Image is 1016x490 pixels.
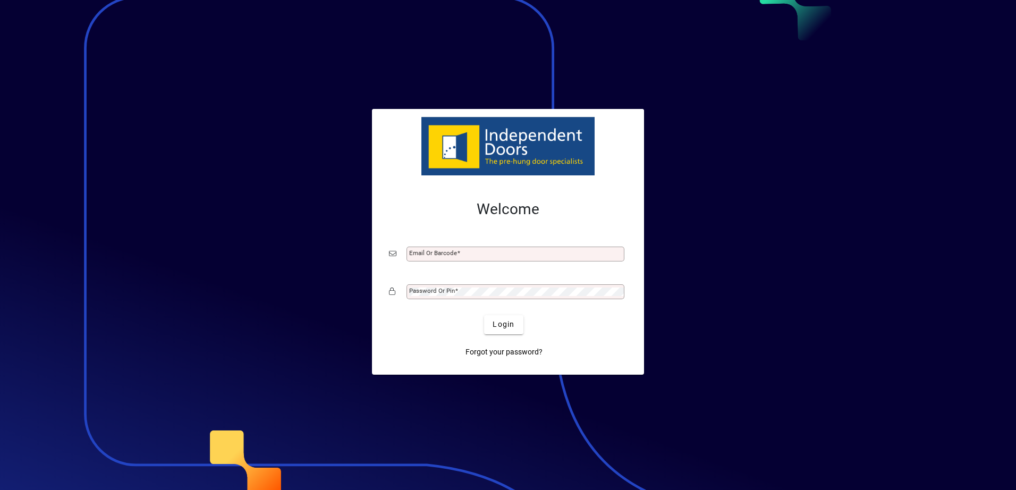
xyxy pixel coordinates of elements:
mat-label: Email or Barcode [409,249,457,257]
h2: Welcome [389,200,627,218]
span: Login [493,319,514,330]
span: Forgot your password? [465,347,543,358]
a: Forgot your password? [461,343,547,362]
button: Login [484,315,523,334]
mat-label: Password or Pin [409,287,455,294]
